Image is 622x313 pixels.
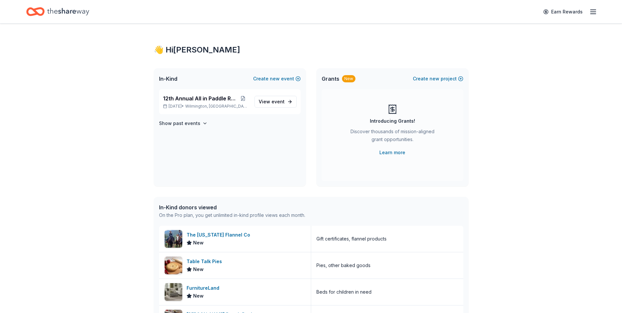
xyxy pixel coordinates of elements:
div: In-Kind donors viewed [159,203,305,211]
div: New [342,75,355,82]
div: Table Talk Pies [187,258,225,265]
img: Image for The Vermont Flannel Co [165,230,182,248]
div: On the Pro plan, you get unlimited in-kind profile views each month. [159,211,305,219]
a: Learn more [379,149,405,156]
span: new [430,75,439,83]
div: Beds for children in need [316,288,371,296]
span: Wilmington, [GEOGRAPHIC_DATA] [185,104,249,109]
div: Gift certificates, flannel products [316,235,387,243]
span: View [259,98,285,106]
a: Earn Rewards [539,6,587,18]
img: Image for FurnitureLand [165,283,182,301]
span: 12th Annual All in Paddle Raffle [163,94,237,102]
p: [DATE] • [163,104,249,109]
img: Image for Table Talk Pies [165,257,182,274]
div: Introducing Grants! [370,117,415,125]
a: Home [26,4,89,19]
div: Discover thousands of mission-aligned grant opportunities. [348,128,437,146]
button: Createnewevent [253,75,301,83]
span: New [193,239,204,247]
div: Pies, other baked goods [316,261,371,269]
div: The [US_STATE] Flannel Co [187,231,253,239]
a: View event [254,96,297,108]
span: Grants [322,75,339,83]
button: Createnewproject [413,75,463,83]
span: New [193,265,204,273]
div: 👋 Hi [PERSON_NAME] [154,45,469,55]
span: New [193,292,204,300]
div: FurnitureLand [187,284,222,292]
span: new [270,75,280,83]
button: Show past events [159,119,208,127]
span: event [271,99,285,104]
h4: Show past events [159,119,200,127]
span: In-Kind [159,75,177,83]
